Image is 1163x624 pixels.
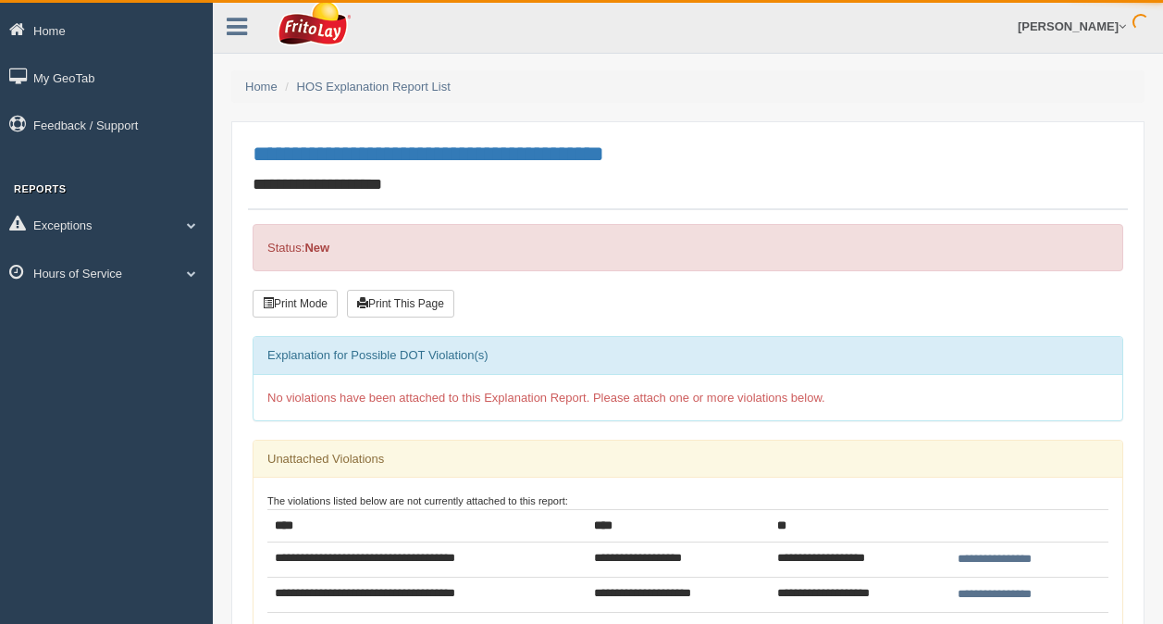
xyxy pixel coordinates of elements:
[267,495,568,506] small: The violations listed below are not currently attached to this report:
[254,337,1122,374] div: Explanation for Possible DOT Violation(s)
[347,290,454,318] button: Print This Page
[267,391,825,405] span: No violations have been attached to this Explanation Report. Please attach one or more violations...
[253,224,1123,271] div: Status:
[245,80,278,94] a: Home
[304,241,329,255] strong: New
[254,441,1122,478] div: Unattached Violations
[297,80,451,94] a: HOS Explanation Report List
[253,290,338,318] button: Print Mode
